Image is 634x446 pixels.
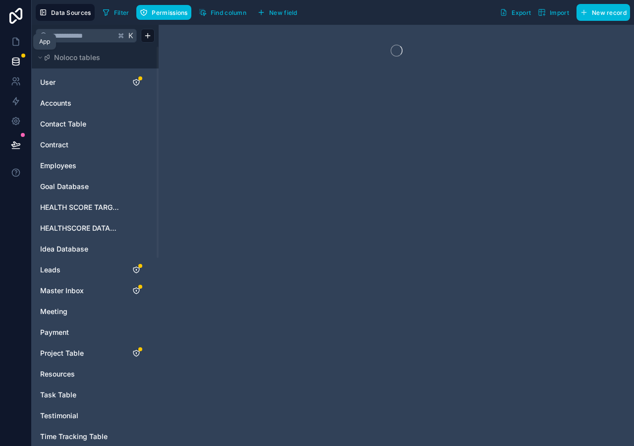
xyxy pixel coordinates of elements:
div: Testimonial [36,408,155,424]
a: Project Table [40,348,120,358]
span: Permissions [152,9,187,16]
div: Leads [36,262,155,278]
span: Employees [40,161,76,171]
a: Accounts [40,98,120,108]
button: Noloco tables [36,51,149,64]
span: Data Sources [51,9,91,16]
a: Goal Database [40,182,120,191]
div: Master Inbox [36,283,155,299]
span: Noloco tables [54,53,100,63]
div: HEALTHSCORE DATABASE [36,220,155,236]
span: Goal Database [40,182,89,191]
div: Idea Database [36,241,155,257]
div: HEALTH SCORE TARGET [36,199,155,215]
div: Task Table [36,387,155,403]
a: Master Inbox [40,286,120,296]
a: Payment [40,327,120,337]
div: Accounts [36,95,155,111]
a: HEALTHSCORE DATABASE [40,223,120,233]
span: Contact Table [40,119,86,129]
a: HEALTH SCORE TARGET [40,202,120,212]
a: User [40,77,120,87]
button: Import [534,4,573,21]
div: Employees [36,158,155,174]
span: Time Tracking Table [40,432,108,442]
a: Contact Table [40,119,120,129]
span: Import [550,9,569,16]
a: Employees [40,161,120,171]
span: Resources [40,369,75,379]
div: Goal Database [36,179,155,194]
a: Contract [40,140,120,150]
div: Time Tracking Table [36,429,155,445]
button: Data Sources [36,4,95,21]
div: Meeting [36,304,155,319]
div: Contact Table [36,116,155,132]
span: Master Inbox [40,286,84,296]
span: Idea Database [40,244,88,254]
div: App [39,38,50,46]
a: Meeting [40,307,120,317]
span: New field [269,9,297,16]
div: Project Table [36,345,155,361]
span: New record [592,9,627,16]
span: Contract [40,140,68,150]
a: Idea Database [40,244,120,254]
span: Testimonial [40,411,78,421]
button: New field [254,5,301,20]
a: Testimonial [40,411,120,421]
span: Payment [40,327,69,337]
span: Find column [211,9,246,16]
span: K [127,32,134,39]
button: Find column [195,5,250,20]
a: Permissions [136,5,195,20]
a: Leads [40,265,120,275]
span: Project Table [40,348,84,358]
button: New record [576,4,630,21]
div: Payment [36,324,155,340]
div: Contract [36,137,155,153]
button: Permissions [136,5,191,20]
a: Task Table [40,390,120,400]
span: Task Table [40,390,76,400]
span: Filter [114,9,129,16]
div: Resources [36,366,155,382]
span: Meeting [40,307,67,317]
span: Leads [40,265,60,275]
button: Export [496,4,534,21]
span: Export [512,9,531,16]
span: Accounts [40,98,71,108]
div: User [36,74,155,90]
a: Time Tracking Table [40,432,120,442]
a: New record [573,4,630,21]
button: Filter [99,5,133,20]
span: User [40,77,56,87]
a: Resources [40,369,120,379]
